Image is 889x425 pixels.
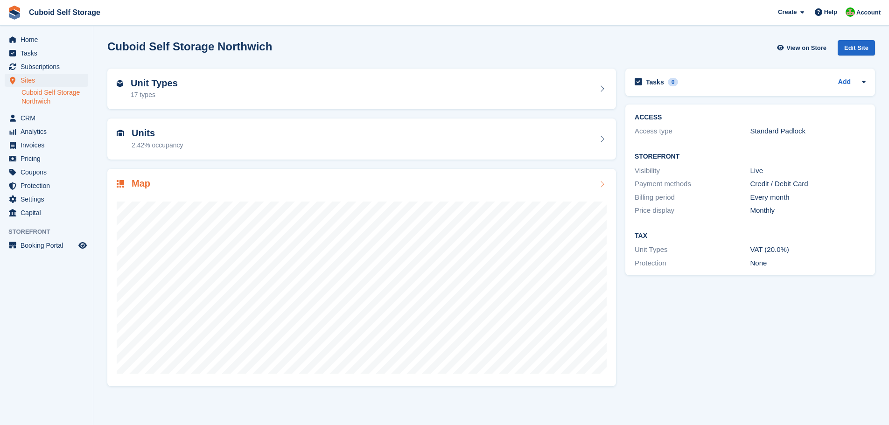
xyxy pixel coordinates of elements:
[635,205,750,216] div: Price display
[5,60,88,73] a: menu
[7,6,21,20] img: stora-icon-8386f47178a22dfd0bd8f6a31ec36ba5ce8667c1dd55bd0f319d3a0aa187defe.svg
[8,227,93,237] span: Storefront
[5,179,88,192] a: menu
[21,125,77,138] span: Analytics
[750,126,866,137] div: Standard Padlock
[117,130,124,136] img: unit-icn-7be61d7bf1b0ce9d3e12c5938cc71ed9869f7b940bace4675aadf7bd6d80202e.svg
[635,153,866,160] h2: Storefront
[25,5,104,20] a: Cuboid Self Storage
[856,8,881,17] span: Account
[5,111,88,125] a: menu
[21,33,77,46] span: Home
[635,179,750,189] div: Payment methods
[750,244,866,255] div: VAT (20.0%)
[132,128,183,139] h2: Units
[5,206,88,219] a: menu
[21,60,77,73] span: Subscriptions
[5,166,88,179] a: menu
[635,114,866,121] h2: ACCESS
[635,232,866,240] h2: Tax
[5,239,88,252] a: menu
[838,77,851,88] a: Add
[21,111,77,125] span: CRM
[5,33,88,46] a: menu
[750,192,866,203] div: Every month
[846,7,855,17] img: Mark Prince
[21,239,77,252] span: Booking Portal
[117,180,124,188] img: map-icn-33ee37083ee616e46c38cad1a60f524a97daa1e2b2c8c0bc3eb3415660979fc1.svg
[838,40,875,56] div: Edit Site
[21,139,77,152] span: Invoices
[5,74,88,87] a: menu
[132,178,150,189] h2: Map
[117,80,123,87] img: unit-type-icn-2b2737a686de81e16bb02015468b77c625bbabd49415b5ef34ead5e3b44a266d.svg
[21,166,77,179] span: Coupons
[21,88,88,106] a: Cuboid Self Storage Northwich
[786,43,826,53] span: View on Store
[635,192,750,203] div: Billing period
[21,47,77,60] span: Tasks
[635,126,750,137] div: Access type
[21,179,77,192] span: Protection
[778,7,797,17] span: Create
[107,169,616,387] a: Map
[750,166,866,176] div: Live
[635,166,750,176] div: Visibility
[5,125,88,138] a: menu
[5,152,88,165] a: menu
[5,47,88,60] a: menu
[77,240,88,251] a: Preview store
[750,205,866,216] div: Monthly
[107,69,616,110] a: Unit Types 17 types
[21,152,77,165] span: Pricing
[776,40,830,56] a: View on Store
[750,258,866,269] div: None
[21,206,77,219] span: Capital
[5,139,88,152] a: menu
[635,258,750,269] div: Protection
[668,78,679,86] div: 0
[21,74,77,87] span: Sites
[107,118,616,160] a: Units 2.42% occupancy
[646,78,664,86] h2: Tasks
[21,193,77,206] span: Settings
[131,78,178,89] h2: Unit Types
[131,90,178,100] div: 17 types
[5,193,88,206] a: menu
[750,179,866,189] div: Credit / Debit Card
[824,7,837,17] span: Help
[107,40,272,53] h2: Cuboid Self Storage Northwich
[132,140,183,150] div: 2.42% occupancy
[635,244,750,255] div: Unit Types
[838,40,875,59] a: Edit Site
